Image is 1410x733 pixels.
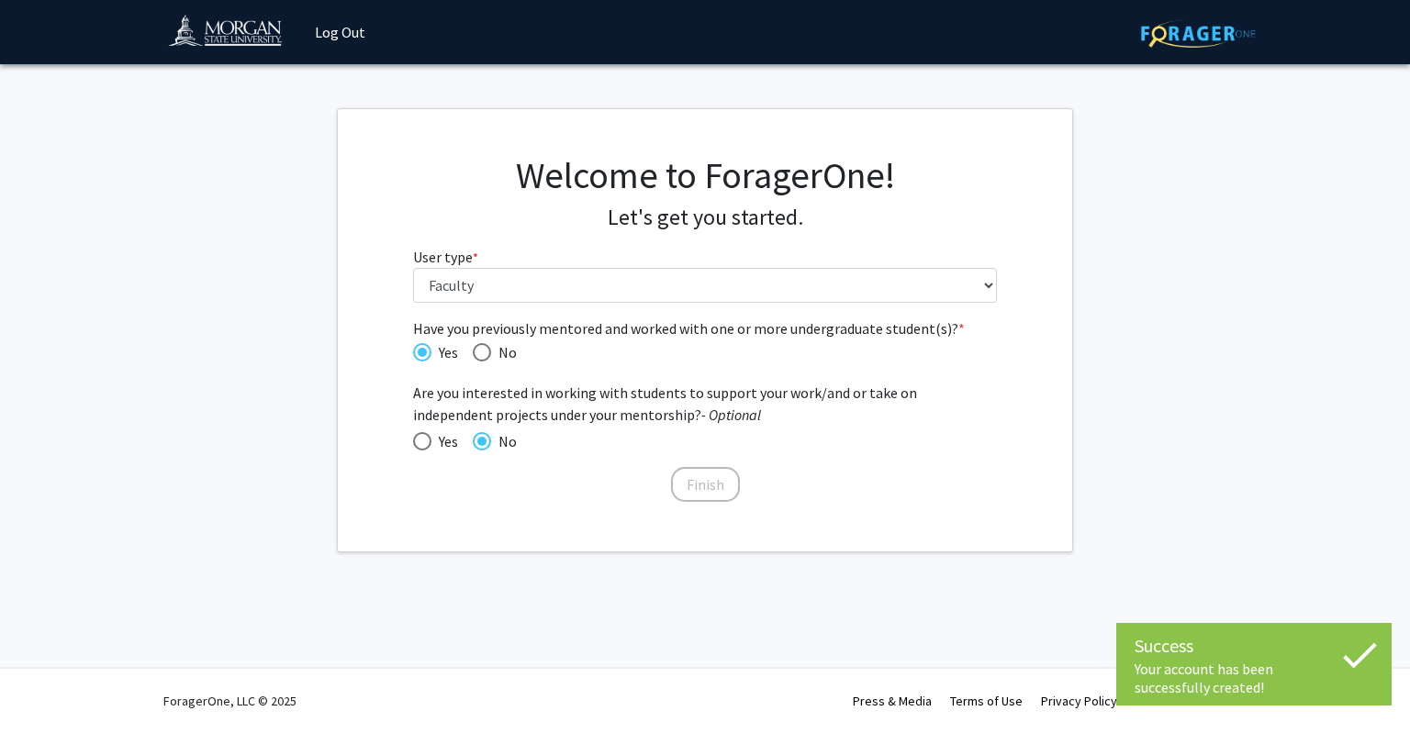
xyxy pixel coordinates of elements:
h4: Let's get you started. [413,205,998,231]
div: Your account has been successfully created! [1135,660,1373,696]
span: Yes [431,341,458,363]
iframe: Chat [14,650,78,719]
i: - Optional [701,405,761,424]
span: Have you previously mentored and worked with one or more undergraduate student(s)? [413,317,998,339]
mat-radio-group: Have you previously mentored and worked with one or more undergraduate student(s)? [413,339,998,363]
img: ForagerOne Logo [1141,19,1256,48]
a: Terms of Use [950,693,1023,709]
span: Yes [431,430,458,452]
span: No [491,341,517,363]
div: ForagerOne, LLC © 2025 [163,669,297,733]
div: Success [1135,632,1373,660]
span: No [491,430,517,452]
h1: Welcome to ForagerOne! [413,153,998,197]
button: Finish [671,467,740,502]
label: User type [413,246,478,268]
span: Are you interested in working with students to support your work/and or take on independent proje... [413,382,998,426]
a: Privacy Policy [1041,693,1117,709]
img: Morgan State University Logo [168,14,298,55]
a: Press & Media [853,693,932,709]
